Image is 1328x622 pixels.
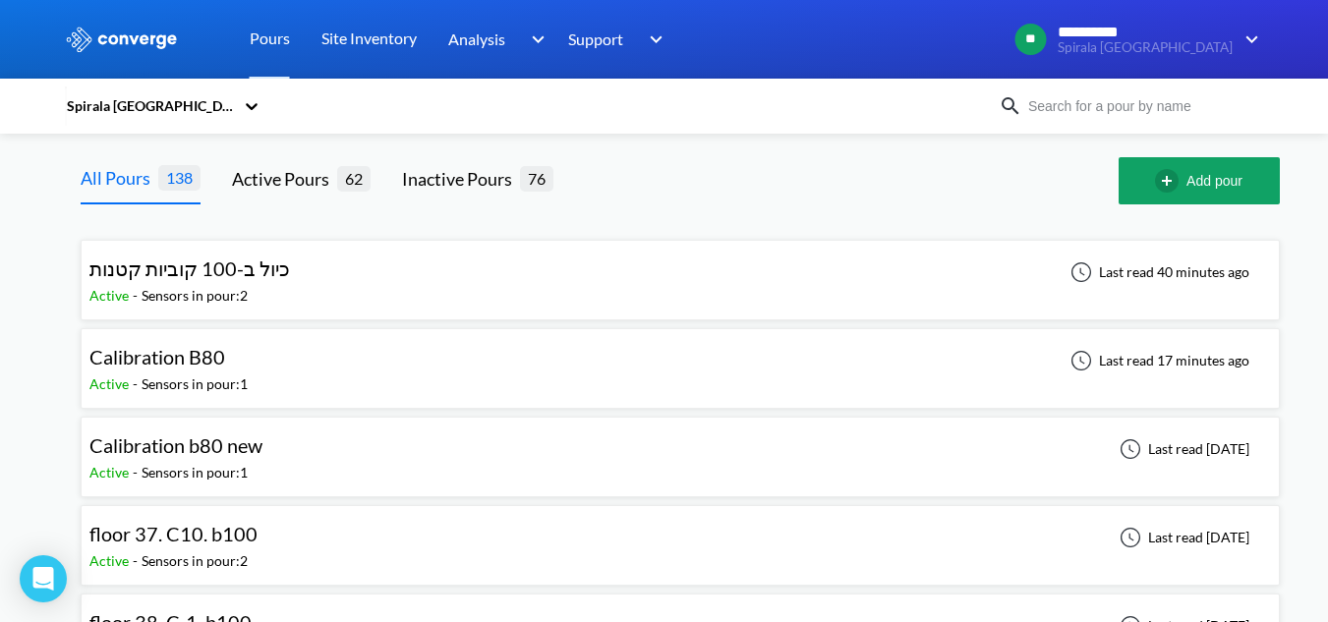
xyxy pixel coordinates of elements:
[142,373,248,395] div: Sensors in pour: 1
[20,555,67,602] div: Open Intercom Messenger
[142,550,248,572] div: Sensors in pour: 2
[448,27,505,51] span: Analysis
[81,528,1280,544] a: floor 37. C10. b100Active-Sensors in pour:2Last read [DATE]
[81,351,1280,368] a: Calibration B80Active-Sensors in pour:1Last read 17 minutes ago
[89,345,225,368] span: Calibration B80
[133,552,142,569] span: -
[81,439,1280,456] a: Calibration b80 newActive-Sensors in pour:1Last read [DATE]
[520,166,553,191] span: 76
[337,166,371,191] span: 62
[1155,169,1186,193] img: add-circle-outline.svg
[89,433,262,457] span: Calibration b80 new
[1233,28,1264,51] img: downArrow.svg
[999,94,1022,118] img: icon-search.svg
[89,256,290,280] span: כיול ב-100 קוביות קטנות
[232,165,337,193] div: Active Pours
[637,28,668,51] img: downArrow.svg
[133,464,142,481] span: -
[89,287,133,304] span: Active
[81,164,158,192] div: All Pours
[89,375,133,392] span: Active
[1060,349,1255,372] div: Last read 17 minutes ago
[81,262,1280,279] a: כיול ב-100 קוביות קטנותActive-Sensors in pour:2Last read 40 minutes ago
[1119,157,1280,204] button: Add pour
[142,462,248,483] div: Sensors in pour: 1
[133,375,142,392] span: -
[133,287,142,304] span: -
[568,27,623,51] span: Support
[65,95,234,117] div: Spirala [GEOGRAPHIC_DATA]
[518,28,549,51] img: downArrow.svg
[89,552,133,569] span: Active
[1058,40,1233,55] span: Spirala [GEOGRAPHIC_DATA]
[1109,526,1255,549] div: Last read [DATE]
[1109,437,1255,461] div: Last read [DATE]
[158,165,201,190] span: 138
[65,27,179,52] img: logo_ewhite.svg
[402,165,520,193] div: Inactive Pours
[1022,95,1260,117] input: Search for a pour by name
[142,285,248,307] div: Sensors in pour: 2
[89,464,133,481] span: Active
[89,522,258,545] span: floor 37. C10. b100
[1060,260,1255,284] div: Last read 40 minutes ago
